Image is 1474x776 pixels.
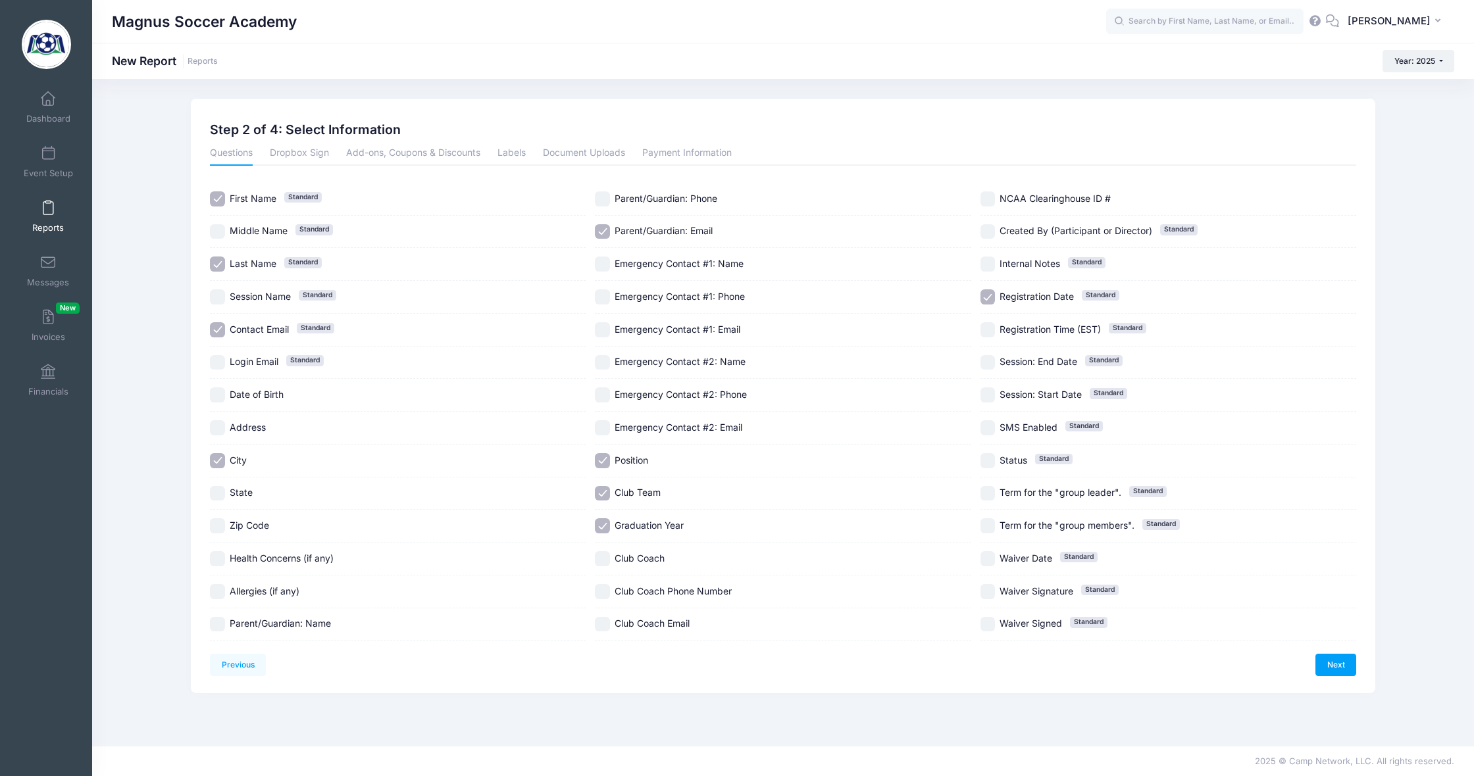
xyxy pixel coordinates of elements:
[230,552,334,564] span: Health Concerns (if any)
[595,584,610,599] input: Club Coach Phone Number
[230,487,253,498] span: State
[210,122,401,137] h2: Step 2 of 4: Select Information
[210,617,225,632] input: Parent/Guardian: Name
[210,256,225,272] input: Last NameStandard
[1394,56,1435,66] span: Year: 2025
[26,113,70,124] span: Dashboard
[980,355,996,370] input: Session: End DateStandard
[595,617,610,632] input: Club Coach Email
[1081,585,1119,595] span: Standard
[980,486,996,501] input: Term for the "group leader".Standard
[615,193,717,204] span: Parent/Guardian: Phone
[210,453,225,468] input: City
[980,191,996,206] input: NCAA Clearinghouse ID #
[1065,421,1103,431] span: Standard
[980,387,996,402] input: Session: Start DateStandard
[1000,552,1052,564] span: Waiver Date
[615,454,648,466] span: Position
[210,584,225,599] input: Allergies (if any)
[543,142,625,166] a: Document Uploads
[1085,355,1123,366] span: Standard
[980,420,996,435] input: SMS EnabledStandard
[230,520,269,531] span: Zip Code
[980,551,996,566] input: Waiver DateStandard
[980,322,996,337] input: Registration Time (EST)Standard
[32,222,64,233] span: Reports
[615,618,690,629] span: Club Coach Email
[595,453,610,468] input: Position
[595,420,610,435] input: Emergency Contact #2: Email
[210,191,225,206] input: First NameStandard
[1000,324,1101,335] span: Registration Time (EST)
[1000,487,1121,498] span: Term for the "group leader".
[1339,7,1454,37] button: [PERSON_NAME]
[1060,552,1098,562] span: Standard
[1109,323,1146,333] span: Standard
[615,225,713,236] span: Parent/Guardian: Email
[1000,258,1060,269] span: Internal Notes
[1315,654,1356,676] a: Next
[284,192,322,203] span: Standard
[1142,519,1180,529] span: Standard
[270,142,329,166] a: Dropbox Sign
[22,20,71,69] img: Magnus Soccer Academy
[595,224,610,239] input: Parent/Guardian: Email
[17,139,80,185] a: Event Setup
[17,193,80,239] a: Reports
[1383,50,1454,72] button: Year: 2025
[980,518,996,533] input: Term for the "group members".Standard
[615,520,684,531] span: Graduation Year
[1348,14,1431,28] span: [PERSON_NAME]
[595,191,610,206] input: Parent/Guardian: Phone
[1000,193,1111,204] span: NCAA Clearinghouse ID #
[1000,225,1152,236] span: Created By (Participant or Director)
[1090,388,1127,399] span: Standard
[346,142,480,166] a: Add-ons, Coupons & Discounts
[210,142,253,166] a: Questions
[56,303,80,314] span: New
[112,7,297,37] h1: Magnus Soccer Academy
[230,356,278,367] span: Login Email
[299,290,336,301] span: Standard
[1000,454,1027,466] span: Status
[615,487,661,498] span: Club Team
[32,331,65,343] span: Invoices
[210,289,225,304] input: Session NameStandard
[642,142,732,166] a: Payment Information
[230,193,276,204] span: First Name
[615,552,665,564] span: Club Coach
[595,518,610,533] input: Graduation Year
[210,322,225,337] input: Contact EmailStandard
[210,355,225,370] input: Login EmailStandard
[230,618,331,629] span: Parent/Guardian: Name
[615,356,746,367] span: Emergency Contact #2: Name
[595,256,610,272] input: Emergency Contact #1: Name
[17,84,80,130] a: Dashboard
[595,289,610,304] input: Emergency Contact #1: Phone
[615,258,744,269] span: Emergency Contact #1: Name
[112,54,218,68] h1: New Report
[230,258,276,269] span: Last Name
[1000,422,1057,433] span: SMS Enabled
[1000,520,1134,531] span: Term for the "group members".
[980,289,996,304] input: Registration DateStandard
[497,142,526,166] a: Labels
[210,387,225,402] input: Date of Birth
[210,518,225,533] input: Zip Code
[595,387,610,402] input: Emergency Contact #2: Phone
[595,355,610,370] input: Emergency Contact #2: Name
[1255,756,1454,766] span: 2025 © Camp Network, LLC. All rights reserved.
[210,486,225,501] input: State
[1129,486,1167,497] span: Standard
[17,303,80,349] a: InvoicesNew
[980,453,996,468] input: StatusStandard
[230,454,247,466] span: City
[1070,617,1107,627] span: Standard
[188,57,218,66] a: Reports
[980,617,996,632] input: Waiver SignedStandard
[297,323,334,333] span: Standard
[1035,454,1073,464] span: Standard
[230,324,289,335] span: Contact Email
[615,291,745,302] span: Emergency Contact #1: Phone
[286,355,324,366] span: Standard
